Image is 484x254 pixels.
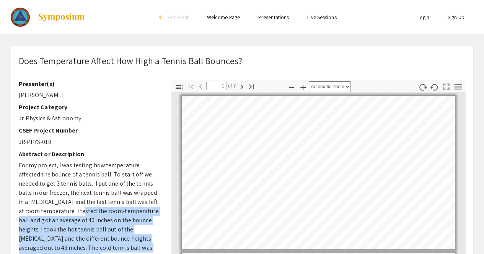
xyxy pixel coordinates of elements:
button: Rotate Clockwise [416,81,429,92]
button: Go to Last Page [245,81,258,92]
p: Does Temperature Affect How High a Tennis Ball Bounces? [19,54,243,68]
button: Zoom In [297,81,310,92]
button: Next Page [235,81,248,92]
img: Symposium by ForagerOne [37,13,85,22]
button: Switch to Presentation Mode [440,80,453,91]
button: Zoom Out [285,81,298,92]
button: Toggle Sidebar [173,81,186,92]
button: Tools [451,81,464,92]
a: The 2023 Colorado Science & Engineering Fair [11,8,86,27]
p: JR-PHYS-010 [19,138,160,147]
a: Sign Up [448,14,464,21]
select: Zoom [309,81,351,92]
div: arrow_back_ios [159,15,164,19]
iframe: Chat [6,220,33,248]
button: Rotate Counterclockwise [428,81,441,92]
span: Exit Event [168,14,189,21]
a: Login [417,14,429,21]
p: [PERSON_NAME] [19,91,160,100]
button: Previous Page [194,81,207,92]
button: Go to First Page [184,81,197,92]
img: The 2023 Colorado Science & Engineering Fair [11,8,30,27]
a: Presentations [258,14,289,21]
h2: Abstract or Description [19,150,160,158]
div: Page 1 [178,92,458,252]
h2: Presenter(s) [19,80,160,87]
a: Welcome Page [207,14,240,21]
input: Page [206,82,227,90]
h2: Project Category [19,104,160,111]
span: of 7 [227,82,236,90]
h2: CSEF Project Number [19,127,160,134]
p: Jr. Physics & Astronomy [19,114,160,123]
a: Live Sessions [307,14,336,21]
